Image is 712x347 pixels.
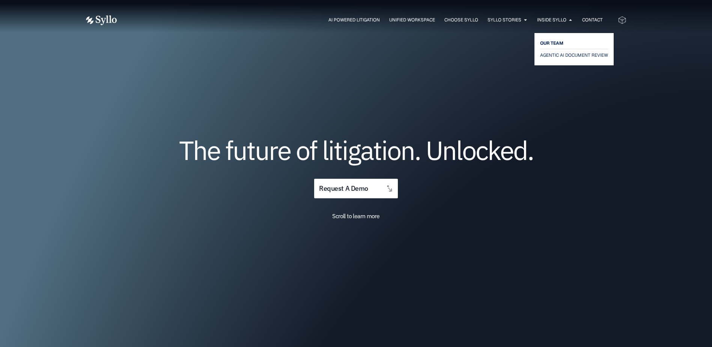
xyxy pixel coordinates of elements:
[332,212,379,220] span: Scroll to learn more
[132,17,603,24] div: Menu Toggle
[131,138,581,163] h1: The future of litigation. Unlocked.
[540,39,563,48] span: OUR TEAM
[582,17,603,23] a: Contact
[488,17,521,23] a: Syllo Stories
[86,15,117,25] img: Vector
[132,17,603,24] nav: Menu
[444,17,478,23] a: Choose Syllo
[540,39,608,48] a: OUR TEAM
[314,179,397,199] a: request a demo
[389,17,435,23] a: Unified Workspace
[319,185,368,192] span: request a demo
[540,51,608,60] a: AGENTIC AI DOCUMENT REVIEW
[328,17,380,23] a: AI Powered Litigation
[537,17,566,23] a: Inside Syllo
